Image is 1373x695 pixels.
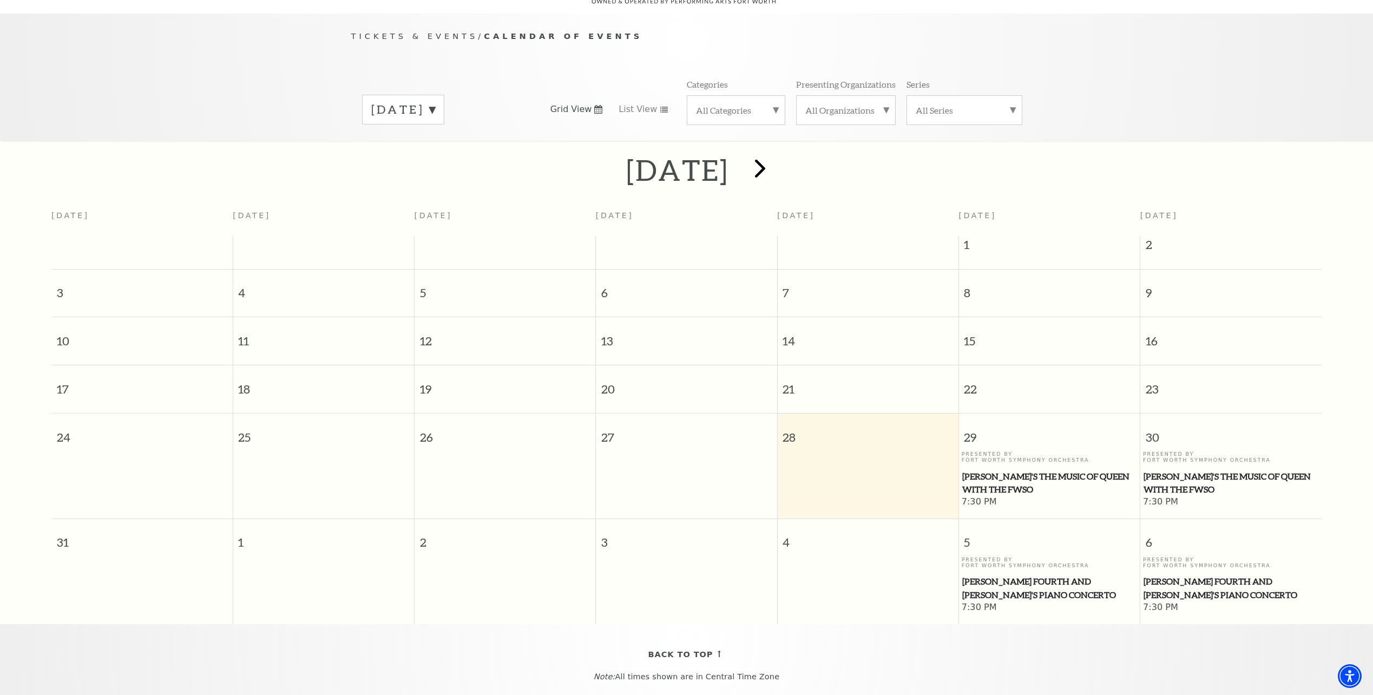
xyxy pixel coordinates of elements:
span: 19 [415,365,595,403]
span: Back To Top [648,648,713,661]
label: All Organizations [805,104,886,116]
span: 6 [596,270,777,307]
span: 7:30 PM [1143,602,1319,614]
span: 29 [959,414,1140,451]
span: [PERSON_NAME]'s The Music of Queen with the FWSO [962,470,1137,496]
span: [DATE] [1140,211,1178,220]
span: 13 [596,317,777,355]
span: 18 [233,365,414,403]
span: 8 [959,270,1140,307]
h2: [DATE] [626,153,728,187]
button: next [739,151,778,189]
th: [DATE] [415,205,596,237]
span: 27 [596,414,777,451]
p: Presented By Fort Worth Symphony Orchestra [962,451,1138,463]
th: [DATE] [51,205,233,237]
span: [PERSON_NAME] Fourth and [PERSON_NAME]'s Piano Concerto [962,575,1137,601]
span: 7:30 PM [962,602,1138,614]
p: Presented By Fort Worth Symphony Orchestra [1143,451,1319,463]
span: 4 [233,270,414,307]
span: Calendar of Events [484,31,642,41]
label: All Categories [696,104,776,116]
span: 26 [415,414,595,451]
span: 17 [51,365,233,403]
span: 2 [1140,237,1322,258]
span: [PERSON_NAME]'s The Music of Queen with the FWSO [1144,470,1318,496]
span: 30 [1140,414,1322,451]
span: 20 [596,365,777,403]
label: [DATE] [371,101,435,118]
span: 9 [1140,270,1322,307]
span: 21 [778,365,958,403]
p: Presented By Fort Worth Symphony Orchestra [962,556,1138,569]
span: [PERSON_NAME] Fourth and [PERSON_NAME]'s Piano Concerto [1144,575,1318,601]
span: 3 [596,519,777,556]
span: 7:30 PM [962,496,1138,508]
p: Presenting Organizations [796,78,896,90]
span: List View [619,103,657,115]
span: 15 [959,317,1140,355]
span: 31 [51,519,233,556]
span: 5 [415,270,595,307]
p: Presented By Fort Worth Symphony Orchestra [1143,556,1319,569]
th: [DATE] [233,205,414,237]
span: [DATE] [958,211,996,220]
label: All Series [916,104,1013,116]
span: 12 [415,317,595,355]
div: Accessibility Menu [1338,664,1362,688]
p: / [351,30,1022,43]
th: [DATE] [596,205,777,237]
span: 4 [778,519,958,556]
span: 25 [233,414,414,451]
span: 22 [959,365,1140,403]
span: Tickets & Events [351,31,478,41]
span: 1 [233,519,414,556]
span: 7 [778,270,958,307]
span: 2 [415,519,595,556]
span: 6 [1140,519,1322,556]
span: 28 [778,414,958,451]
em: Note: [594,672,615,681]
p: Series [906,78,930,90]
span: 14 [778,317,958,355]
span: 3 [51,270,233,307]
span: 7:30 PM [1143,496,1319,508]
p: All times shown are in Central Time Zone [10,672,1363,681]
span: 23 [1140,365,1322,403]
span: 1 [959,237,1140,258]
span: 16 [1140,317,1322,355]
th: [DATE] [777,205,958,237]
span: 10 [51,317,233,355]
span: 11 [233,317,414,355]
span: 24 [51,414,233,451]
p: Categories [687,78,728,90]
span: Grid View [550,103,592,115]
span: 5 [959,519,1140,556]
